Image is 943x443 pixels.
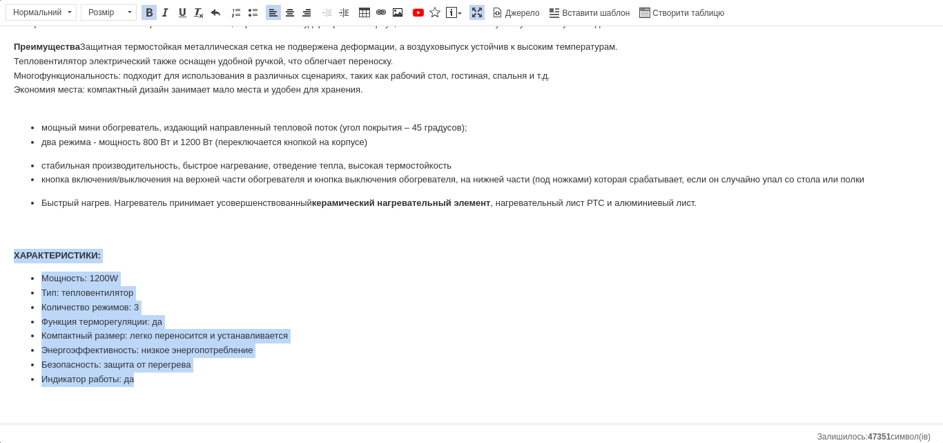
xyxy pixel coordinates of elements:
[229,5,244,20] a: Вставити/видалити нумерований список
[637,5,726,20] a: Створити таблицю
[390,5,405,20] a: Зображення
[411,5,426,20] a: Додати відео з YouTube
[490,5,542,20] a: Джерело
[266,5,281,20] a: По лівому краю
[503,8,540,19] span: Джерело
[6,5,63,20] span: Нормальний
[320,5,335,20] a: Зменшити відступ
[14,224,101,234] strong: ХАРАКТЕРИСТИКИ:
[377,171,490,182] strong: нагревательный элемент
[191,5,206,20] a: Видалити форматування
[6,4,77,21] a: Нормальний
[41,346,902,361] li: Индикатор работы: да
[650,8,724,19] span: Створити таблицю
[41,332,902,346] li: Безопасность: защита от перегрева
[81,5,123,20] span: Розмір
[41,245,902,260] li: Мощность: 1200W
[41,95,902,109] li: мощный мини обогреватель, издающий направленный тепловой поток (угол покрытия – 45 градусов);
[175,5,190,20] a: Підкреслений (Ctrl+U)
[158,5,173,20] a: Курсив (Ctrl+I)
[373,5,389,20] a: Вставити/Редагувати посилання (Ctrl+L)
[41,133,902,147] li: стабильная производительность, быстрое нагревание, отведение тепла, высокая термостойкость
[547,5,632,20] a: Вставити шаблон
[41,109,902,124] li: два режима - мощность 800 Вт и 1200 Вт (переключается кнопкой на корпусе)
[336,5,351,20] a: Збільшити відступ
[427,5,443,20] a: Вставити іконку
[357,5,372,20] a: Таблиця
[817,428,937,442] div: Кiлькiсть символiв
[868,432,891,442] span: 47351
[41,170,902,185] li: Быстрый нагрев. Нагреватель принимает усовершенствованный , нагревательный лист РТС и алюминиевый...
[444,5,464,20] a: Вставити повідомлення
[561,8,630,19] span: Вставити шаблон
[41,260,902,274] li: Тип: тепловентилятор
[14,15,80,26] strong: Преимущества
[299,5,314,20] a: По правому краю
[312,171,375,182] strong: керамический
[208,5,223,20] a: Повернути (Ctrl+Z)
[469,5,485,20] a: Максимізувати
[142,5,157,20] a: Жирний (Ctrl+B)
[14,14,929,86] p: Защитная термостойкая металлическая сетка не подвержена деформации, а воздуховыпуск устойчив к вы...
[282,5,298,20] a: По центру
[41,147,902,161] li: кнопка включения/выключения на верхней части обогревателя и кнопка выключения обогревателя, на ни...
[41,274,902,289] li: Количество режимов: 3
[245,5,260,20] a: Вставити/видалити маркований список
[41,303,902,317] li: Компактный размер: легко переносится и устанавливается
[41,317,902,332] li: Энергоэффективность: низкое энергопотребление
[41,289,902,303] li: Функция терморегуляции: да
[81,4,137,21] a: Розмір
